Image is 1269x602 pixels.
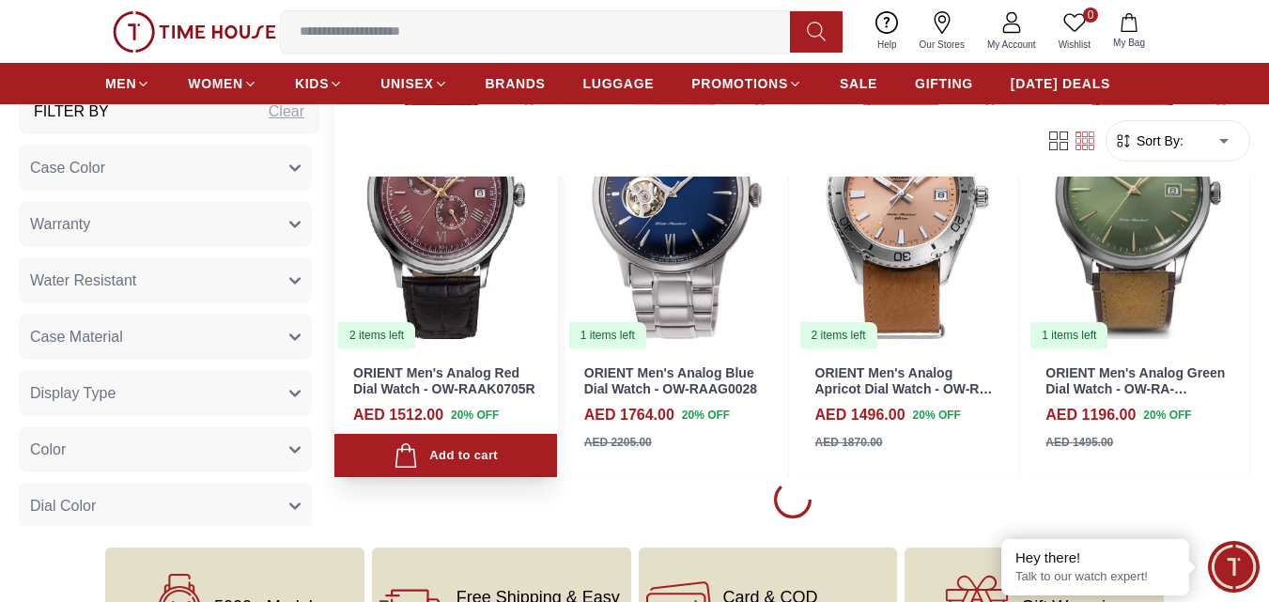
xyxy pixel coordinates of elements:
[380,74,433,93] span: UNISEX
[866,8,908,55] a: Help
[583,67,655,100] a: LUGGAGE
[1011,67,1110,100] a: [DATE] DEALS
[815,434,883,451] div: AED 1870.00
[583,74,655,93] span: LUGGAGE
[912,38,972,52] span: Our Stores
[30,269,136,291] span: Water Resistant
[1051,38,1098,52] span: Wishlist
[565,70,788,350] a: ORIENT Men's Analog Blue Dial Watch - OW-RAAG00281 items left
[1106,36,1153,50] span: My Bag
[1015,569,1175,585] p: Talk to our watch expert!
[815,404,905,426] h4: AED 1496.00
[1011,74,1110,93] span: [DATE] DEALS
[815,365,994,412] a: ORIENT Men's Analog Apricot Dial Watch - OW-RA-AC0Q05P00C
[1083,8,1098,23] span: 0
[334,70,557,350] a: ORIENT Men's Analog Red Dial Watch - OW-RAAK0705R2 items left
[1030,322,1107,348] div: 1 items left
[353,404,443,426] h4: AED 1512.00
[334,434,557,478] button: Add to cart
[870,38,905,52] span: Help
[30,494,96,517] span: Dial Color
[565,70,788,350] img: ORIENT Men's Analog Blue Dial Watch - OW-RAAG0028
[691,67,802,100] a: PROMOTIONS
[30,156,105,178] span: Case Color
[797,70,1019,350] a: ORIENT Men's Analog Apricot Dial Watch - OW-RA-AC0Q05P00C2 items left
[19,257,312,302] button: Water Resistant
[105,67,150,100] a: MEN
[1045,434,1113,451] div: AED 1495.00
[1102,9,1156,54] button: My Bag
[486,67,546,100] a: BRANDS
[380,67,447,100] a: UNISEX
[980,38,1044,52] span: My Account
[113,11,276,53] img: ...
[840,74,877,93] span: SALE
[1133,131,1184,150] span: Sort By:
[19,483,312,528] button: Dial Color
[295,74,329,93] span: KIDS
[394,443,498,469] div: Add to cart
[682,407,730,424] span: 20 % OFF
[19,314,312,359] button: Case Material
[19,370,312,415] button: Display Type
[338,322,415,348] div: 2 items left
[584,404,674,426] h4: AED 1764.00
[295,67,343,100] a: KIDS
[30,325,123,347] span: Case Material
[1208,541,1260,593] div: Chat Widget
[451,407,499,424] span: 20 % OFF
[1015,548,1175,567] div: Hey there!
[584,434,652,451] div: AED 2205.00
[1045,404,1136,426] h4: AED 1196.00
[30,381,116,404] span: Display Type
[19,201,312,246] button: Warranty
[584,365,757,396] a: ORIENT Men's Analog Blue Dial Watch - OW-RAAG0028
[334,70,557,350] img: ORIENT Men's Analog Red Dial Watch - OW-RAAK0705R
[797,70,1019,350] img: ORIENT Men's Analog Apricot Dial Watch - OW-RA-AC0Q05P00C
[30,438,66,460] span: Color
[30,212,90,235] span: Warranty
[1027,70,1249,350] a: ORIENT Men's Analog Green Dial Watch - OW-RA-AC0P01E00C1 items left
[1047,8,1102,55] a: 0Wishlist
[569,322,646,348] div: 1 items left
[188,67,257,100] a: WOMEN
[1027,70,1249,350] img: ORIENT Men's Analog Green Dial Watch - OW-RA-AC0P01E00C
[486,74,546,93] span: BRANDS
[691,74,788,93] span: PROMOTIONS
[353,365,535,396] a: ORIENT Men's Analog Red Dial Watch - OW-RAAK0705R
[840,67,877,100] a: SALE
[19,145,312,190] button: Case Color
[915,67,973,100] a: GIFTING
[913,407,961,424] span: 20 % OFF
[915,74,973,93] span: GIFTING
[1143,407,1191,424] span: 20 % OFF
[188,74,243,93] span: WOMEN
[1114,131,1184,150] button: Sort By:
[908,8,976,55] a: Our Stores
[269,100,304,122] div: Clear
[19,426,312,471] button: Color
[800,322,877,348] div: 2 items left
[105,74,136,93] span: MEN
[1045,365,1225,412] a: ORIENT Men's Analog Green Dial Watch - OW-RA-AC0P01E00C
[34,100,109,122] h3: Filter By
